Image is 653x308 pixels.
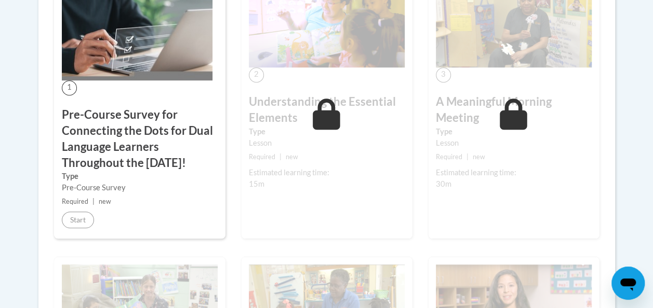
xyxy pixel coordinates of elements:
[249,67,264,82] span: 2
[286,153,298,161] span: new
[279,153,282,161] span: |
[436,94,592,126] h3: A Meaningful Morning Meeting
[249,153,275,161] span: Required
[436,126,592,137] label: Type
[62,171,218,182] label: Type
[467,153,469,161] span: |
[611,267,645,300] iframe: Button to launch messaging window
[62,107,218,171] h3: Pre-Course Survey for Connecting the Dots for Dual Language Learners Throughout the [DATE]!
[62,182,218,193] div: Pre-Course Survey
[249,94,405,126] h3: Understanding the Essential Elements
[436,153,462,161] span: Required
[62,198,88,205] span: Required
[249,137,405,149] div: Lesson
[62,212,94,228] button: Start
[473,153,485,161] span: new
[92,198,95,205] span: |
[436,137,592,149] div: Lesson
[249,179,264,188] span: 15m
[62,80,77,95] span: 1
[249,167,405,178] div: Estimated learning time:
[99,198,111,205] span: new
[249,126,405,137] label: Type
[436,167,592,178] div: Estimated learning time:
[436,67,451,82] span: 3
[436,179,451,188] span: 30m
